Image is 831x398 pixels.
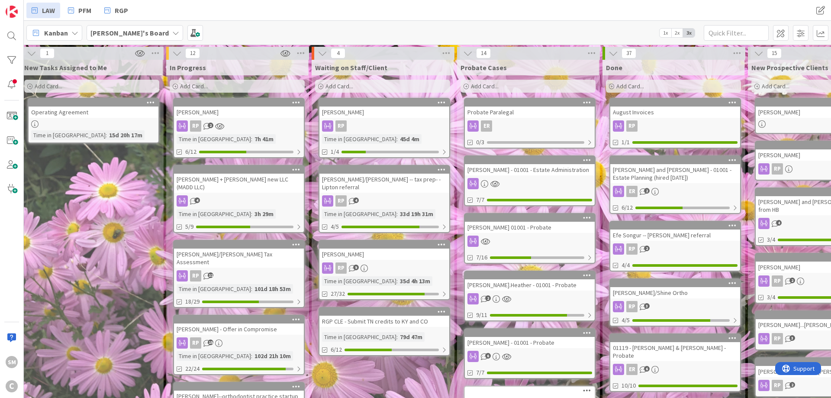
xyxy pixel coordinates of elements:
[18,1,39,12] span: Support
[319,98,450,158] a: [PERSON_NAME]RPTime in [GEOGRAPHIC_DATA]:45d 4m1/4
[622,316,630,325] span: 4/5
[44,28,68,38] span: Kanban
[610,120,740,132] div: RP
[610,287,740,298] div: [PERSON_NAME]/Shine Ortho
[6,6,18,18] img: Visit kanbanzone.com
[174,270,304,282] div: RP
[319,166,449,193] div: [PERSON_NAME]/[PERSON_NAME] -- tax prep- - Lipton referral
[762,82,789,90] span: Add Card...
[464,213,596,264] a: [PERSON_NAME] 01001 - Probate7/16
[789,335,795,341] span: 3
[772,163,783,175] div: RP
[353,265,359,270] span: 9
[626,243,638,255] div: RP
[174,316,304,335] div: [PERSON_NAME] - Offer in Compromise
[185,48,200,58] span: 12
[331,222,339,231] span: 4/5
[396,276,398,286] span: :
[644,303,650,309] span: 3
[767,48,782,58] span: 15
[335,262,347,274] div: RP
[322,332,396,342] div: Time in [GEOGRAPHIC_DATA]
[751,63,828,72] span: New Prospective Clients
[398,276,432,286] div: 35d 4h 13m
[396,134,398,144] span: :
[78,5,91,16] span: PFM
[99,3,133,18] a: RGP
[185,147,196,156] span: 6/12
[194,197,200,203] span: 4
[29,99,158,118] div: Operating Agreement
[173,240,305,308] a: [PERSON_NAME]/[PERSON_NAME] Tax AssessmentRPTime in [GEOGRAPHIC_DATA]:101d 18h 53m18/29
[610,243,740,255] div: RP
[319,262,449,274] div: RP
[476,368,484,377] span: 7/7
[319,99,449,118] div: [PERSON_NAME]
[772,380,783,391] div: RP
[174,120,304,132] div: RP
[26,3,60,18] a: LAW
[319,195,449,207] div: RP
[610,99,740,118] div: August Invoices
[190,120,201,132] div: RP
[208,123,213,128] span: 2
[609,155,741,214] a: [PERSON_NAME] and [PERSON_NAME] - 01001 - Estate Planning (hired [DATE])ER6/12
[464,155,596,206] a: [PERSON_NAME] - 01001 - Estate Administration7/7
[610,342,740,361] div: 01119 - [PERSON_NAME] & [PERSON_NAME] - Probate
[481,120,492,132] div: ER
[174,337,304,349] div: RP
[28,98,159,143] a: Operating AgreementTime in [GEOGRAPHIC_DATA]:15d 20h 17m
[190,337,201,349] div: RP
[174,174,304,193] div: [PERSON_NAME] + [PERSON_NAME] new LLC (MADD LLC)
[252,351,293,361] div: 102d 21h 10m
[251,351,252,361] span: :
[622,381,636,390] span: 10/10
[174,99,304,118] div: [PERSON_NAME]
[319,307,450,356] a: RGP CLE - Submit TN credits to KY and COTime in [GEOGRAPHIC_DATA]:79d 47m6/12
[610,364,740,375] div: ER
[174,241,304,268] div: [PERSON_NAME]/[PERSON_NAME] Tax Assessment
[40,48,55,58] span: 1
[476,311,487,320] span: 9/11
[24,63,107,72] span: New Tasks Assigned to Me
[170,63,206,72] span: In Progress
[776,220,782,226] span: 4
[476,48,491,58] span: 14
[485,295,491,301] span: 2
[610,301,740,312] div: RP
[174,249,304,268] div: [PERSON_NAME]/[PERSON_NAME] Tax Assessment
[322,134,396,144] div: Time in [GEOGRAPHIC_DATA]
[398,332,425,342] div: 79d 47m
[115,5,128,16] span: RGP
[31,130,106,140] div: Time in [GEOGRAPHIC_DATA]
[322,276,396,286] div: Time in [GEOGRAPHIC_DATA]
[772,333,783,344] div: RP
[767,235,775,244] span: 3/4
[35,82,62,90] span: Add Card...
[331,289,345,298] span: 27/32
[660,29,671,37] span: 1x
[616,82,644,90] span: Add Card...
[622,48,636,58] span: 37
[476,195,484,204] span: 7/7
[465,329,595,348] div: [PERSON_NAME] - 01001 - Probate
[331,48,345,58] span: 4
[107,130,145,140] div: 15d 20h 17m
[315,63,387,72] span: Waiting on Staff/Client
[767,293,775,302] span: 3/4
[626,301,638,312] div: RP
[173,98,305,158] a: [PERSON_NAME]RPTime in [GEOGRAPHIC_DATA]:7h 41m6/12
[396,209,398,219] span: :
[464,98,596,149] a: Probate ParalegalER0/3
[626,186,638,197] div: ER
[683,29,695,37] span: 3x
[251,209,252,219] span: :
[319,308,449,327] div: RGP CLE - Submit TN credits to KY and CO
[208,272,213,278] span: 11
[465,156,595,175] div: [PERSON_NAME] - 01001 - Estate Administration
[173,165,305,233] a: [PERSON_NAME] + [PERSON_NAME] new LLC (MADD LLC)Time in [GEOGRAPHIC_DATA]:3h 29m5/9
[644,246,650,251] span: 2
[622,203,633,212] span: 6/12
[772,275,783,287] div: RP
[476,253,487,262] span: 7/16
